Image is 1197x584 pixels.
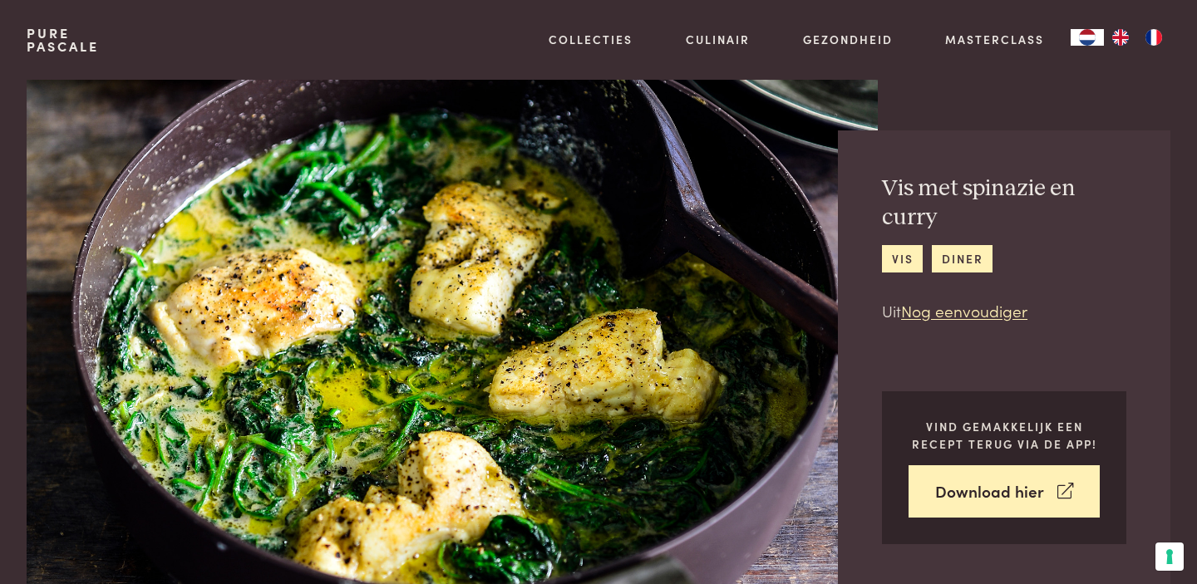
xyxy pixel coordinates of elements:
[901,299,1027,321] a: Nog eenvoudiger
[1104,29,1137,46] a: EN
[909,465,1100,518] a: Download hier
[882,245,923,272] a: vis
[882,299,1126,323] p: Uit
[549,31,633,48] a: Collecties
[1071,29,1170,46] aside: Language selected: Nederlands
[1071,29,1104,46] a: NL
[945,31,1044,48] a: Masterclass
[1071,29,1104,46] div: Language
[932,245,993,272] a: diner
[803,31,893,48] a: Gezondheid
[909,418,1100,452] p: Vind gemakkelijk een recept terug via de app!
[686,31,750,48] a: Culinair
[882,174,1126,232] h2: Vis met spinazie en curry
[1137,29,1170,46] a: FR
[1104,29,1170,46] ul: Language list
[27,27,99,53] a: PurePascale
[1155,542,1184,571] button: Uw voorkeuren voor toestemming voor trackingtechnologieën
